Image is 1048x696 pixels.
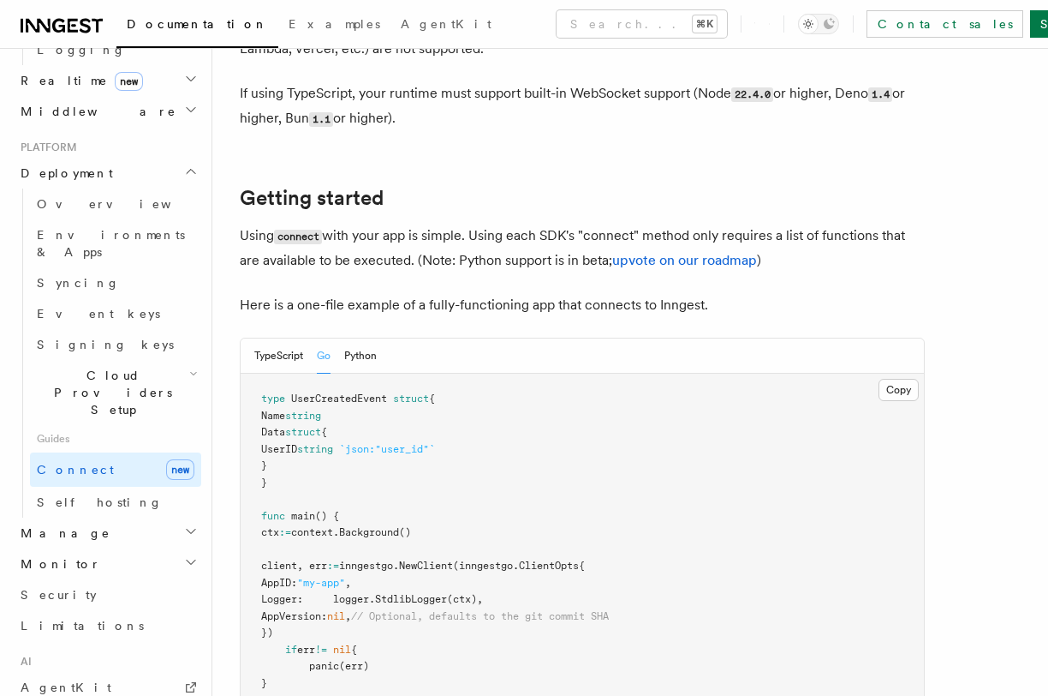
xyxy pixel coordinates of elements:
[261,526,279,538] span: ctx
[261,627,273,639] span: })
[878,379,919,401] button: Copy
[261,560,327,572] span: client, err
[14,610,201,641] a: Limitations
[240,81,925,131] p: If using TypeScript, your runtime must support built-in WebSocket support (Node or higher, Deno o...
[21,681,111,694] span: AgentKit
[339,443,435,455] span: `json:"user_id"`
[351,644,357,656] span: {
[14,96,201,127] button: Middleware
[731,87,773,102] code: 22.4.0
[30,34,201,65] a: Logging
[37,338,174,351] span: Signing keys
[278,5,390,46] a: Examples
[30,453,201,487] a: Connectnew
[30,360,201,425] button: Cloud Providers Setup
[261,426,285,438] span: Data
[37,463,114,477] span: Connect
[297,443,333,455] span: string
[14,65,201,96] button: Realtimenew
[393,393,429,405] span: struct
[274,230,322,244] code: connect
[14,141,77,154] span: Platform
[261,593,375,605] span: Logger: logger.
[285,644,297,656] span: if
[14,189,201,518] div: Deployment
[116,5,278,48] a: Documentation
[261,510,285,522] span: func
[291,393,387,405] span: UserCreatedEvent
[261,443,297,455] span: UserID
[30,487,201,518] a: Self hosting
[693,15,717,33] kbd: ⌘K
[30,219,201,267] a: Environments & Apps
[289,17,380,31] span: Examples
[37,43,126,57] span: Logging
[339,660,369,672] span: (err)
[291,510,315,522] span: main
[261,393,285,405] span: type
[14,518,201,549] button: Manage
[37,228,185,259] span: Environments & Apps
[37,307,160,321] span: Event keys
[866,10,1023,38] a: Contact sales
[399,526,411,538] span: ()
[166,459,194,480] span: new
[240,293,925,317] p: Here is a one-file example of a fully-functioning app that connects to Inngest.
[30,367,189,418] span: Cloud Providers Setup
[375,593,447,605] span: StdlibLogger
[115,72,143,91] span: new
[344,339,377,374] button: Python
[30,425,201,453] span: Guides
[447,593,483,605] span: (ctx),
[309,112,333,127] code: 1.1
[399,560,453,572] span: NewClient
[261,477,267,489] span: }
[333,644,351,656] span: nil
[14,158,201,189] button: Deployment
[390,5,502,46] a: AgentKit
[14,525,110,542] span: Manage
[339,560,399,572] span: inngestgo.
[291,526,339,538] span: context.
[297,577,345,589] span: "my-app"
[37,495,163,509] span: Self hosting
[37,197,213,211] span: Overview
[261,459,267,471] span: }
[37,276,120,290] span: Syncing
[345,610,351,622] span: ,
[315,510,339,522] span: () {
[798,14,839,34] button: Toggle dark mode
[868,87,892,102] code: 1.4
[345,577,351,589] span: ,
[327,560,339,572] span: :=
[453,560,585,572] span: (inngestgo.ClientOpts{
[401,17,491,31] span: AgentKit
[14,579,201,610] a: Security
[14,165,113,182] span: Deployment
[321,426,327,438] span: {
[612,252,757,268] a: upvote on our roadmap
[351,610,609,622] span: // Optional, defaults to the git commit SHA
[30,329,201,360] a: Signing keys
[297,644,315,656] span: err
[557,10,727,38] button: Search...⌘K
[127,17,268,31] span: Documentation
[261,677,267,689] span: }
[254,339,303,374] button: TypeScript
[317,339,330,374] button: Go
[315,644,327,656] span: !=
[327,610,345,622] span: nil
[429,393,435,405] span: {
[30,267,201,298] a: Syncing
[14,103,176,120] span: Middleware
[30,189,201,219] a: Overview
[21,588,97,602] span: Security
[261,610,327,622] span: AppVersion:
[240,224,925,273] p: Using with your app is simple. Using each SDK's "connect" method only requires a list of function...
[261,410,285,422] span: Name
[279,526,291,538] span: :=
[285,426,321,438] span: struct
[261,577,297,589] span: AppID:
[285,410,321,422] span: string
[309,660,339,672] span: panic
